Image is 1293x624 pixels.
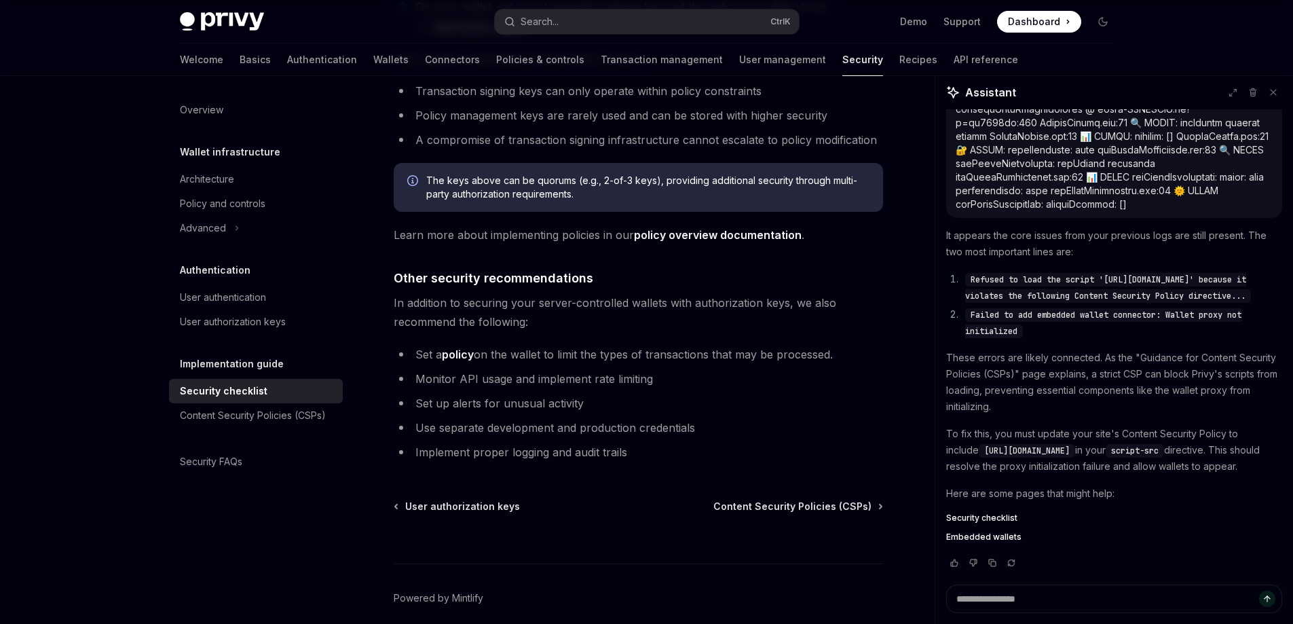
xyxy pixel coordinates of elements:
[395,500,520,513] a: User authorization keys
[180,314,286,330] div: User authorization keys
[842,43,883,76] a: Security
[713,500,872,513] span: Content Security Policies (CSPs)
[180,454,242,470] div: Security FAQs
[946,585,1282,613] textarea: Ask a question...
[495,10,799,34] button: Search...CtrlK
[394,293,883,331] span: In addition to securing your server-controlled wallets with authorization keys, we also recommend...
[946,426,1282,475] p: To fix this, you must update your site's Content Security Policy to include in your directive. Th...
[943,15,981,29] a: Support
[169,98,343,122] a: Overview
[180,289,266,306] div: User authentication
[394,225,883,244] span: Learn more about implementing policies in our .
[405,500,520,513] span: User authorization keys
[287,43,357,76] a: Authentication
[394,394,883,413] li: Set up alerts for unusual activity
[425,43,480,76] a: Connectors
[169,216,343,240] button: Advanced
[965,274,1246,301] span: Refused to load the script '[URL][DOMAIN_NAME]' because it violates the following Content Securit...
[900,15,927,29] a: Demo
[394,106,883,125] li: Policy management keys are rarely used and can be stored with higher security
[946,532,1282,543] a: Embedded wallets
[984,445,1070,456] span: [URL][DOMAIN_NAME]
[946,556,962,570] button: Vote that response was good
[984,556,1000,570] button: Copy chat response
[394,418,883,437] li: Use separate development and production credentials
[1111,445,1159,456] span: script-src
[946,350,1282,415] p: These errors are likely connected. As the "Guidance for Content Security Policies (CSPs)" page ex...
[180,12,264,31] img: dark logo
[1259,591,1275,607] button: Send message
[965,84,1016,100] span: Assistant
[394,269,593,287] span: Other security recommendations
[169,310,343,334] a: User authorization keys
[770,16,791,27] span: Ctrl K
[180,102,223,118] div: Overview
[739,43,826,76] a: User management
[1003,556,1019,570] button: Reload last chat
[997,11,1081,33] a: Dashboard
[180,220,226,236] div: Advanced
[394,130,883,149] li: A compromise of transaction signing infrastructure cannot escalate to policy modification
[169,167,343,191] a: Architecture
[180,262,250,278] h5: Authentication
[954,43,1018,76] a: API reference
[946,513,1017,524] span: Security checklist
[946,485,1282,502] p: Here are some pages that might help:
[394,81,883,100] li: Transaction signing keys can only operate within policy constraints
[965,310,1241,337] span: Failed to add embedded wallet connector: Wallet proxy not initialized
[601,43,723,76] a: Transaction management
[169,449,343,474] a: Security FAQs
[946,513,1282,524] a: Security checklist
[946,227,1282,260] p: It appears the core issues from your previous logs are still present. The two most important line...
[180,356,284,372] h5: Implementation guide
[496,43,584,76] a: Policies & controls
[426,174,869,201] span: The keys above can be quorums (e.g., 2-of-3 keys), providing additional security through multi-pa...
[180,171,234,187] div: Architecture
[965,556,981,570] button: Vote that response was not good
[394,591,483,605] a: Powered by Mintlify
[180,144,280,160] h5: Wallet infrastructure
[180,43,223,76] a: Welcome
[442,348,474,362] a: policy
[634,228,802,242] a: policy overview documentation
[713,500,882,513] a: Content Security Policies (CSPs)
[1092,11,1114,33] button: Toggle dark mode
[180,407,326,424] div: Content Security Policies (CSPs)
[169,403,343,428] a: Content Security Policies (CSPs)
[169,191,343,216] a: Policy and controls
[180,383,267,399] div: Security checklist
[394,443,883,462] li: Implement proper logging and audit trails
[899,43,937,76] a: Recipes
[521,14,559,30] div: Search...
[407,175,421,189] svg: Info
[1008,15,1060,29] span: Dashboard
[169,285,343,310] a: User authentication
[240,43,271,76] a: Basics
[180,196,265,212] div: Policy and controls
[373,43,409,76] a: Wallets
[394,345,883,364] li: Set a on the wallet to limit the types of transactions that may be processed.
[946,532,1022,543] span: Embedded wallets
[169,379,343,403] a: Security checklist
[394,369,883,388] li: Monitor API usage and implement rate limiting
